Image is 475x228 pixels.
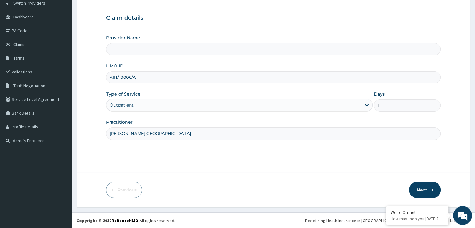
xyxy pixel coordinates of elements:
strong: Copyright © 2017 . [77,218,140,223]
div: Redefining Heath Insurance in [GEOGRAPHIC_DATA] using Telemedicine and Data Science! [305,217,470,224]
label: Provider Name [106,35,140,41]
div: Outpatient [110,102,134,108]
div: We're Online! [391,210,444,215]
input: Enter HMO ID [106,71,440,83]
input: Enter Name [106,127,440,140]
button: Next [409,182,441,198]
h3: Claim details [106,15,440,22]
button: Previous [106,182,142,198]
span: Dashboard [13,14,34,20]
label: Practitioner [106,119,133,125]
label: Days [374,91,385,97]
a: RelianceHMO [111,218,138,223]
label: Type of Service [106,91,141,97]
span: Tariff Negotiation [13,83,45,88]
span: Switch Providers [13,0,45,6]
label: HMO ID [106,63,124,69]
span: Tariffs [13,55,25,61]
p: How may I help you today? [391,216,444,221]
span: Claims [13,42,26,47]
